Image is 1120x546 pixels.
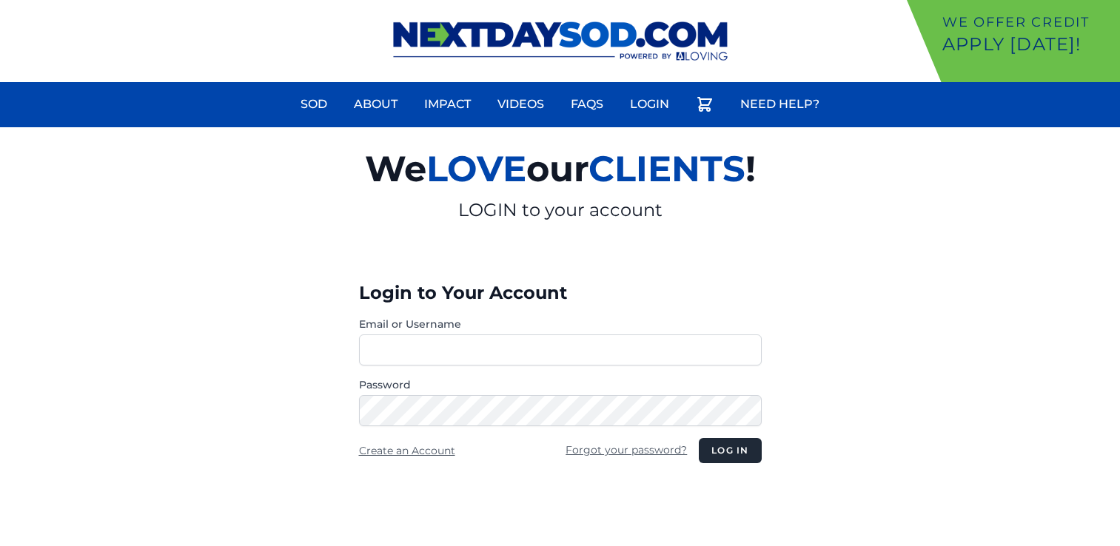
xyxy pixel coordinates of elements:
a: Forgot your password? [566,443,687,456]
a: Impact [415,87,480,122]
h2: We our ! [193,139,928,198]
h3: Login to Your Account [359,281,762,305]
label: Email or Username [359,317,762,331]
p: Apply [DATE]! [942,33,1114,56]
a: About [345,87,406,122]
a: Videos [489,87,553,122]
p: We offer Credit [942,12,1114,33]
a: Sod [292,87,336,122]
button: Log in [699,438,761,463]
a: FAQs [562,87,612,122]
span: CLIENTS [588,147,745,190]
a: Create an Account [359,444,455,457]
label: Password [359,377,762,392]
p: LOGIN to your account [193,198,928,222]
a: Login [621,87,678,122]
a: Need Help? [731,87,828,122]
span: LOVE [426,147,526,190]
